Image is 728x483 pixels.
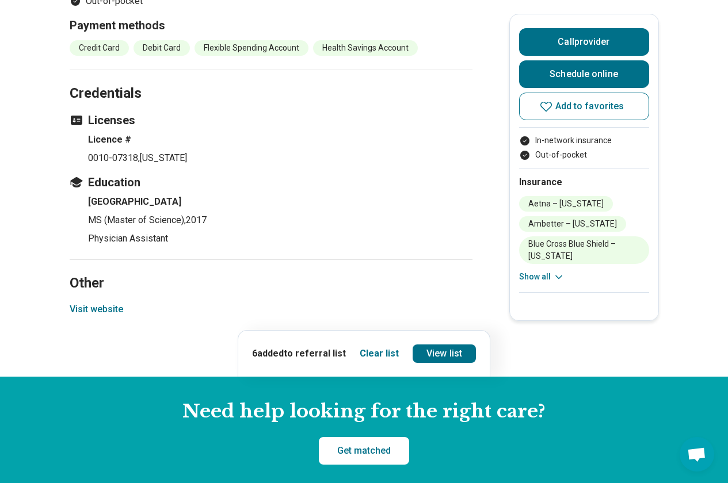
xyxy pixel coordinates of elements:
[680,437,714,471] div: Open chat
[519,28,649,56] button: Callprovider
[313,40,418,56] li: Health Savings Account
[88,151,472,165] p: 0010-07318
[134,40,190,56] li: Debit Card
[252,347,346,361] p: 6 added
[519,149,649,161] li: Out-of-pocket
[70,302,123,316] button: Visit website
[519,135,649,147] li: In-network insurance
[70,40,129,56] li: Credit Card
[519,135,649,161] ul: Payment options
[70,56,472,103] h2: Credentials
[138,152,187,163] span: , [US_STATE]
[360,347,399,361] button: Clear list
[519,271,565,283] button: Show all
[519,175,649,189] h2: Insurance
[555,102,624,111] span: Add to favorites
[519,93,649,120] button: Add to favorites
[9,400,719,424] h2: Need help looking for the right care?
[319,437,409,465] a: Get matched
[70,174,472,190] h3: Education
[88,232,472,246] p: Physician Assistant
[195,40,308,56] li: Flexible Spending Account
[70,112,472,128] h3: Licenses
[519,60,649,88] a: Schedule online
[284,348,346,359] span: to referral list
[88,213,472,227] p: MS (Master of Science) , 2017
[413,344,476,363] a: View list
[88,133,472,147] h4: Licence #
[519,196,613,212] li: Aetna – [US_STATE]
[70,246,472,293] h2: Other
[519,216,626,232] li: Ambetter – [US_STATE]
[70,17,472,33] h3: Payment methods
[519,236,649,264] li: Blue Cross Blue Shield – [US_STATE]
[88,195,472,209] h4: [GEOGRAPHIC_DATA]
